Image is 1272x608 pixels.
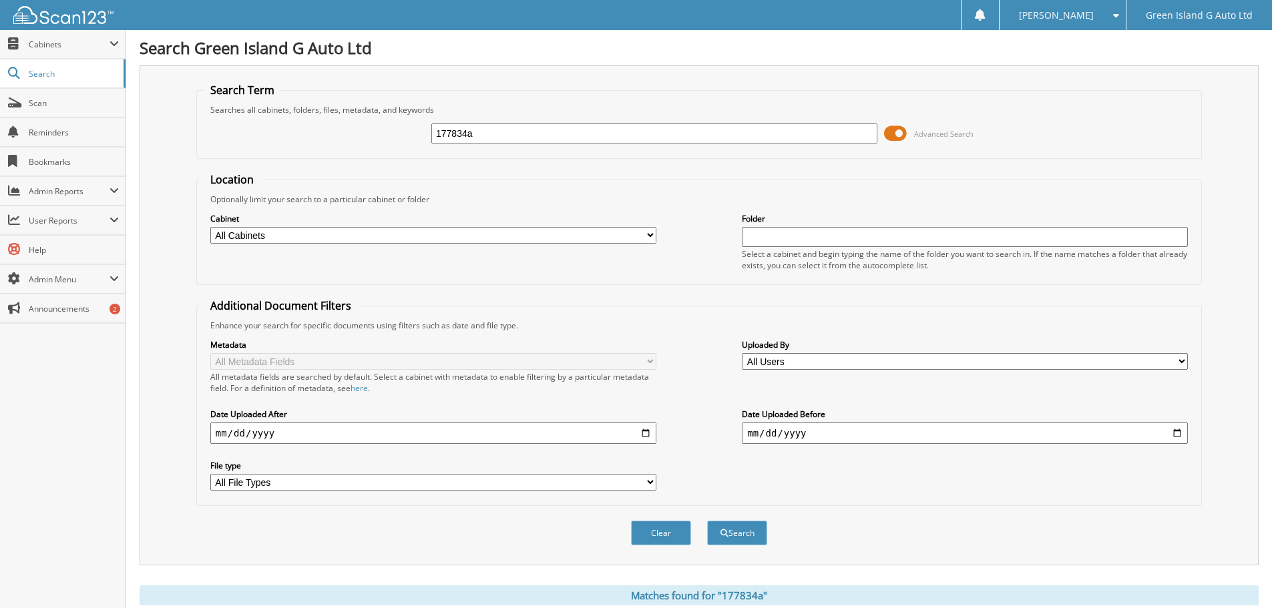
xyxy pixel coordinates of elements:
[110,304,120,314] div: 2
[140,585,1259,605] div: Matches found for "177834a"
[1019,11,1094,19] span: [PERSON_NAME]
[204,320,1195,331] div: Enhance your search for specific documents using filters such as date and file type.
[210,213,656,224] label: Cabinet
[351,382,368,394] a: here
[29,68,117,79] span: Search
[742,213,1188,224] label: Folder
[204,194,1195,205] div: Optionally limit your search to a particular cabinet or folder
[29,186,110,197] span: Admin Reports
[1146,11,1253,19] span: Green Island G Auto Ltd
[29,274,110,285] span: Admin Menu
[742,408,1188,420] label: Date Uploaded Before
[29,303,119,314] span: Announcements
[631,521,691,545] button: Clear
[210,408,656,420] label: Date Uploaded After
[204,172,260,187] legend: Location
[914,129,974,139] span: Advanced Search
[204,298,358,313] legend: Additional Document Filters
[29,127,119,138] span: Reminders
[29,97,119,109] span: Scan
[204,104,1195,115] div: Searches all cabinets, folders, files, metadata, and keywords
[707,521,767,545] button: Search
[29,215,110,226] span: User Reports
[742,339,1188,350] label: Uploaded By
[742,248,1188,271] div: Select a cabinet and begin typing the name of the folder you want to search in. If the name match...
[210,371,656,394] div: All metadata fields are searched by default. Select a cabinet with metadata to enable filtering b...
[742,422,1188,444] input: end
[210,339,656,350] label: Metadata
[29,244,119,256] span: Help
[29,156,119,168] span: Bookmarks
[204,83,281,97] legend: Search Term
[13,6,114,24] img: scan123-logo-white.svg
[210,422,656,444] input: start
[210,460,656,471] label: File type
[140,37,1259,59] h1: Search Green Island G Auto Ltd
[29,39,110,50] span: Cabinets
